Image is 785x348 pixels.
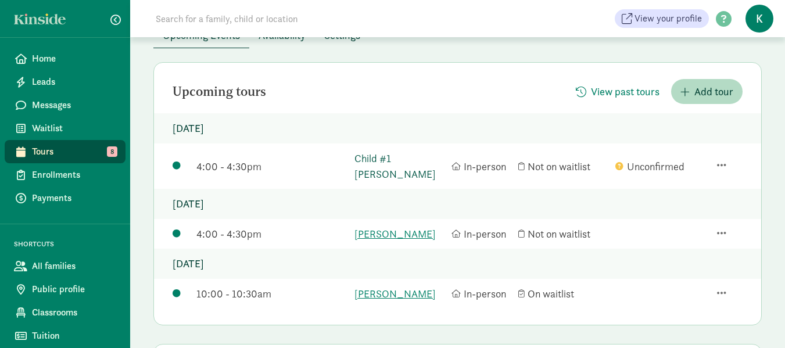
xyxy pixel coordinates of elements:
[5,278,126,301] a: Public profile
[173,85,266,99] h2: Upcoming tours
[5,140,126,163] a: Tours 8
[567,79,669,104] button: View past tours
[32,306,116,320] span: Classrooms
[32,98,116,112] span: Messages
[196,226,349,242] div: 4:00 - 4:30pm
[354,226,446,242] a: [PERSON_NAME]
[5,94,126,117] a: Messages
[694,84,733,99] span: Add tour
[154,189,761,219] p: [DATE]
[196,286,349,302] div: 10:00 - 10:30am
[635,12,702,26] span: View your profile
[32,75,116,89] span: Leads
[32,282,116,296] span: Public profile
[107,146,117,157] span: 8
[451,159,512,174] div: In-person
[149,7,475,30] input: Search for a family, child or location
[5,186,126,210] a: Payments
[5,301,126,324] a: Classrooms
[5,324,126,347] a: Tuition
[518,286,610,302] div: On waitlist
[615,159,707,174] div: Unconfirmed
[5,47,126,70] a: Home
[727,292,785,348] iframe: Chat Widget
[32,121,116,135] span: Waitlist
[32,329,116,343] span: Tuition
[32,191,116,205] span: Payments
[32,145,116,159] span: Tours
[518,226,610,242] div: Not on waitlist
[154,113,761,143] p: [DATE]
[451,226,512,242] div: In-person
[196,159,349,174] div: 4:00 - 4:30pm
[451,286,512,302] div: In-person
[32,259,116,273] span: All families
[567,85,669,99] a: View past tours
[32,168,116,182] span: Enrollments
[5,254,126,278] a: All families
[32,52,116,66] span: Home
[671,79,743,104] button: Add tour
[615,9,709,28] a: View your profile
[5,70,126,94] a: Leads
[154,249,761,279] p: [DATE]
[354,286,446,302] a: [PERSON_NAME]
[5,117,126,140] a: Waitlist
[354,150,446,182] a: Child #1 [PERSON_NAME]
[591,84,659,99] span: View past tours
[518,159,610,174] div: Not on waitlist
[5,163,126,186] a: Enrollments
[745,5,773,33] span: K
